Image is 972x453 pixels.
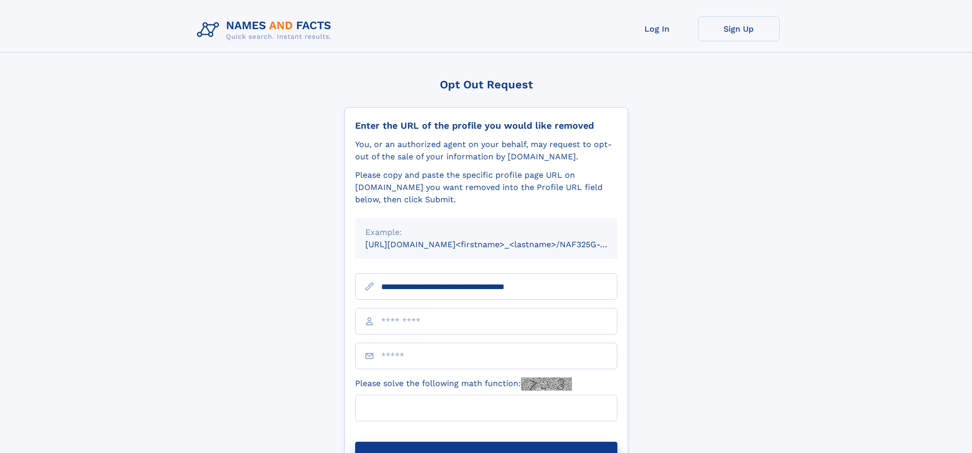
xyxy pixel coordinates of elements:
div: Example: [365,226,607,239]
small: [URL][DOMAIN_NAME]<firstname>_<lastname>/NAF325G-xxxxxxxx [365,240,637,249]
img: Logo Names and Facts [193,16,340,44]
a: Sign Up [698,16,780,41]
div: You, or an authorized agent on your behalf, may request to opt-out of the sale of your informatio... [355,138,617,163]
div: Please copy and paste the specific profile page URL on [DOMAIN_NAME] you want removed into the Pr... [355,169,617,206]
label: Please solve the following math function: [355,377,572,391]
div: Opt Out Request [344,78,628,91]
a: Log In [616,16,698,41]
div: Enter the URL of the profile you would like removed [355,120,617,131]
